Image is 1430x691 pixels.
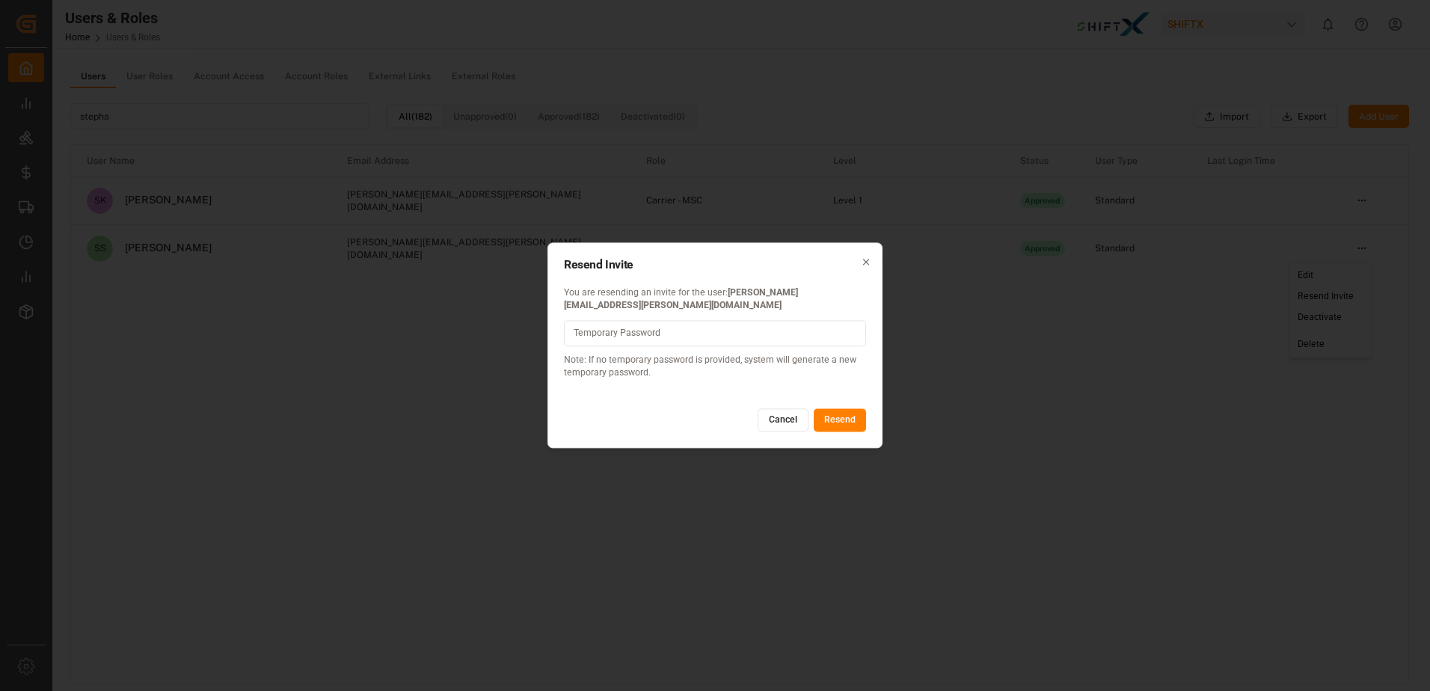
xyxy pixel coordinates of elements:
[814,408,866,432] button: Resend
[564,286,866,320] span: You are resending an invite for the user:
[758,408,808,432] button: Cancel
[564,259,866,271] h2: Resend Invite
[564,354,866,387] span: Note: If no temporary password is provided, system will generate a new temporary password.
[564,320,866,346] input: Temporary Password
